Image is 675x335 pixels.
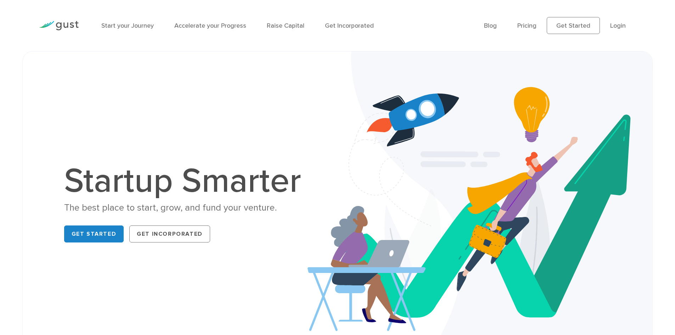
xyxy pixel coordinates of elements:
div: The best place to start, grow, and fund your venture. [64,202,309,214]
a: Get Started [547,17,600,34]
a: Pricing [517,22,536,29]
a: Get Incorporated [325,22,374,29]
img: Gust Logo [39,21,79,30]
h1: Startup Smarter [64,164,309,198]
a: Raise Capital [267,22,304,29]
a: Login [610,22,626,29]
a: Accelerate your Progress [174,22,246,29]
a: Start your Journey [101,22,154,29]
a: Blog [484,22,497,29]
a: Get Started [64,225,124,242]
a: Get Incorporated [129,225,210,242]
